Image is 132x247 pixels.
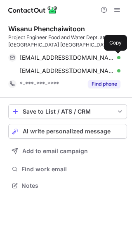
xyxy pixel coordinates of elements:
button: Notes [8,180,127,191]
span: Add to email campaign [22,148,88,154]
span: Find work email [21,165,124,173]
span: Notes [21,182,124,189]
span: [EMAIL_ADDRESS][DOMAIN_NAME] [20,67,114,75]
img: ContactOut v5.3.10 [8,5,58,15]
button: Add to email campaign [8,144,127,158]
div: Save to List / ATS / CRM [23,108,113,115]
div: Project Engineer Food and Water Dept. at [GEOGRAPHIC_DATA] [GEOGRAPHIC_DATA] [8,34,127,49]
button: Reveal Button [88,80,120,88]
div: Wisanu Phenchaiwitoon [8,25,85,33]
span: [EMAIL_ADDRESS][DOMAIN_NAME] [20,54,114,61]
button: Find work email [8,163,127,175]
button: save-profile-one-click [8,104,127,119]
button: AI write personalized message [8,124,127,139]
span: AI write personalized message [23,128,111,135]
